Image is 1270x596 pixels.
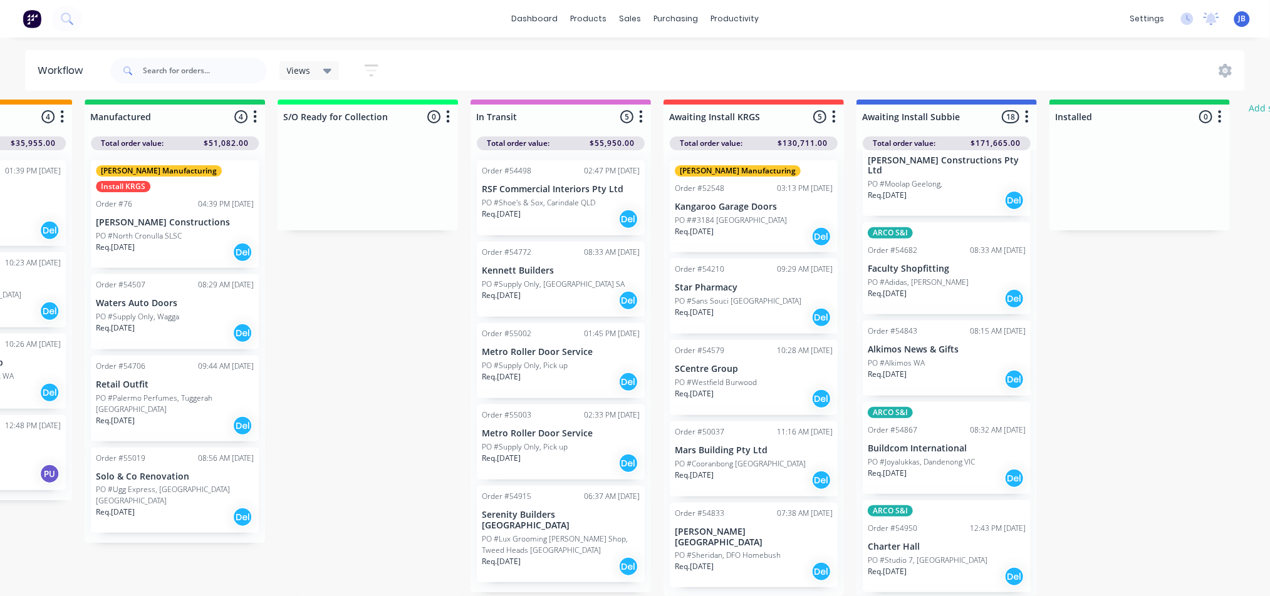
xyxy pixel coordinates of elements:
div: Order #54579 [675,345,724,356]
div: PU [39,464,60,484]
div: Del [618,557,638,577]
div: ARCO S&IOrder #5486708:32 AM [DATE]Buildcom InternationalPO #Joyalukkas, Dandenong VICReq.[DATE]Del [863,402,1031,494]
div: Del [1004,289,1024,309]
div: Del [1004,567,1024,587]
div: 06:37 AM [DATE] [584,491,640,502]
span: $130,711.00 [778,138,828,149]
div: Order #5470609:44 AM [DATE]Retail OutfitPO #Palermo Perfumes, Tuggerah [GEOGRAPHIC_DATA]Req.[DATE... [91,356,259,441]
div: 10:26 AM [DATE] [5,339,61,350]
div: 08:33 AM [DATE] [970,245,1026,256]
p: Kennett Builders [482,265,640,276]
p: Req. [DATE] [675,226,714,237]
p: Req. [DATE] [868,190,907,201]
span: JB [1239,13,1246,24]
p: Mars Building Pty Ltd [675,445,833,456]
div: [PERSON_NAME] Manufacturing [675,165,801,177]
p: PO #Sheridan, DFO Homebush [675,550,781,561]
p: PO #Supply Only, Pick up [482,360,568,371]
div: 10:28 AM [DATE] [777,345,833,356]
div: Workflow [38,63,89,78]
p: Kangaroo Garage Doors [675,202,833,212]
div: Order #5500302:33 PM [DATE]Metro Roller Door ServicePO #Supply Only, Pick upReq.[DATE]Del [477,404,645,480]
div: 08:29 AM [DATE] [198,279,254,290]
span: $35,955.00 [11,138,56,149]
div: purchasing [647,9,704,28]
p: Req. [DATE] [482,556,521,567]
div: 09:44 AM [DATE] [198,361,254,372]
div: [PERSON_NAME] Manufacturing [96,165,222,177]
span: Total order value: [680,138,742,149]
div: Order #54706 [96,361,145,372]
div: Order #54498 [482,165,531,177]
div: [PERSON_NAME] ManufacturingInstall KRGSOrder #7604:39 PM [DATE][PERSON_NAME] ConstructionsPO #Nor... [91,160,259,268]
div: Del [232,242,252,262]
div: Del [39,301,60,321]
p: Req. [DATE] [482,208,521,220]
div: 01:45 PM [DATE] [584,328,640,339]
p: RSF Commercial Interiors Pty Ltd [482,184,640,195]
div: Order #54867 [868,424,917,436]
p: Alkimos News & Gifts [868,344,1026,355]
div: Del [1004,468,1024,488]
p: Metro Roller Door Service [482,347,640,357]
div: Del [618,290,638,311]
p: PO #Sans Souci [GEOGRAPHIC_DATA] [675,295,801,307]
p: Req. [DATE] [96,322,135,334]
div: [PERSON_NAME] Constructions Pty LtdPO #Moolap Geelong,Req.[DATE]Del [863,114,1031,217]
div: Del [811,389,831,409]
p: Waters Auto Doors [96,298,254,309]
div: 03:13 PM [DATE] [777,183,833,194]
span: $55,950.00 [590,138,635,149]
div: Order #52548 [675,183,724,194]
div: Order #54915 [482,491,531,502]
p: Charter Hall [868,542,1026,552]
p: Req. [DATE] [675,470,714,481]
p: PO #Shoe's & Sox, Carindale QLD [482,197,595,208]
div: Del [1004,369,1024,389]
p: Metro Roller Door Service [482,428,640,439]
p: Faculty Shopfitting [868,264,1026,274]
p: Req. [DATE] [675,307,714,318]
p: Star Pharmacy [675,282,833,293]
p: PO #Cooranbong [GEOGRAPHIC_DATA] [675,458,806,470]
div: Order #54843 [868,326,917,337]
span: $171,665.00 [971,138,1021,149]
div: 01:39 PM [DATE] [5,165,61,177]
p: Req. [DATE] [868,369,907,380]
div: 02:33 PM [DATE] [584,409,640,421]
div: Del [232,507,252,527]
p: PO #Supply Only, Wagga [96,311,179,322]
p: SCentre Group [675,364,833,374]
p: PO #Alkimos WA [868,357,925,369]
div: Order #5477208:33 AM [DATE]Kennett BuildersPO #Supply Only, [GEOGRAPHIC_DATA] SAReq.[DATE]Del [477,242,645,317]
p: Req. [DATE] [675,561,714,572]
p: PO #Adidas, [PERSON_NAME] [868,277,969,288]
div: sales [613,9,647,28]
p: Req. [DATE] [96,415,135,426]
div: [PERSON_NAME] ManufacturingOrder #5254803:13 PM [DATE]Kangaroo Garage DoorsPO ##3184 [GEOGRAPHIC_... [670,160,838,252]
div: ARCO S&IOrder #5495012:43 PM [DATE]Charter HallPO #Studio 7, [GEOGRAPHIC_DATA]Req.[DATE]Del [863,500,1031,592]
div: Order #5421009:29 AM [DATE]Star PharmacyPO #Sans Souci [GEOGRAPHIC_DATA]Req.[DATE]Del [670,259,838,334]
div: Del [811,227,831,247]
div: Order #54210 [675,264,724,275]
div: Order #55002 [482,328,531,339]
div: Del [39,220,60,240]
img: Factory [23,9,41,28]
div: ARCO S&I [868,227,913,239]
p: PO #Supply Only, [GEOGRAPHIC_DATA] SA [482,279,625,290]
div: 12:43 PM [DATE] [970,523,1026,534]
p: PO #Supply Only, Pick up [482,441,568,453]
div: 11:16 AM [DATE] [777,426,833,438]
p: Serenity Builders [GEOGRAPHIC_DATA] [482,510,640,531]
div: Del [618,453,638,473]
p: Req. [DATE] [868,468,907,479]
div: Order #55003 [482,409,531,421]
div: Order #5483307:38 AM [DATE][PERSON_NAME] [GEOGRAPHIC_DATA]PO #Sheridan, DFO HomebushReq.[DATE]Del [670,503,838,588]
div: Order #5003711:16 AM [DATE]Mars Building Pty LtdPO #Cooranbong [GEOGRAPHIC_DATA]Req.[DATE]Del [670,421,838,496]
div: settings [1124,9,1171,28]
div: Order #5449802:47 PM [DATE]RSF Commercial Interiors Pty LtdPO #Shoe's & Sox, Carindale QLDReq.[DA... [477,160,645,235]
p: PO #Moolap Geelong, [868,178,942,190]
div: Install KRGS [96,181,150,192]
div: Del [811,307,831,327]
div: Del [232,416,252,436]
